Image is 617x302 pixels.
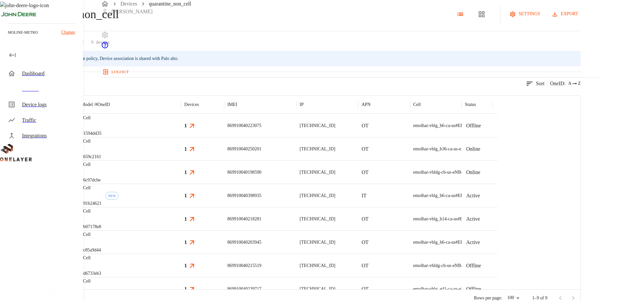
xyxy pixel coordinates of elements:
div: emolhar-vblg_e41-ca-us-eNB432538 #EB211210933::NOKIA::FW2QQD [413,286,548,292]
p: [TECHNICAL_ID] [300,169,335,176]
p: OT [361,122,368,130]
p: OT [361,262,368,270]
p: [TECHNICAL_ID] [300,262,335,269]
p: Cell [413,101,421,108]
p: 869910040215519 [227,262,261,269]
p: [TECHNICAL_ID] [300,122,335,129]
p: 869910040223075 [227,122,261,129]
p: [PERSON_NAME] [111,8,153,16]
h3: 1 [184,168,187,176]
p: #6c97dcbe [81,177,101,183]
p: Offline [466,285,481,293]
span: #EB211311833::NOKIA::FW2QQD [458,216,524,221]
h3: 1 [184,215,187,223]
span: #EB204913407::NOKIA::FW2QQD [455,123,522,128]
p: #659c2161 [81,154,101,160]
p: Offline [466,122,481,130]
span: # OneID [95,102,110,107]
span: emolhar-vblg_b6-ca-us [413,123,455,128]
p: Active [466,238,480,246]
p: [TECHNICAL_ID] [300,192,335,199]
span: emolhar-vbldg-cb-us-eNB493830 [413,170,474,175]
p: OT [361,215,368,223]
p: Online [466,168,480,176]
p: eCell [81,208,101,215]
p: eCell [81,161,101,168]
div: emolhar-vbldg-cb-us-eNB493830 #DH240725611::NOKIA::ASIB [413,169,534,176]
h3: 1 [184,238,187,246]
p: 869910040250201 [227,146,261,152]
a: logout [101,67,599,77]
p: #1594d435 [81,130,101,137]
p: 869910040198590 [227,169,261,176]
div: emolhar-vbldg-cb-us-eNB493830 #DH240725611::NOKIA::ASIB [413,262,534,269]
p: OT [361,145,368,153]
span: #EB204913407::NOKIA::FW2QQD [455,240,522,245]
p: eCell [81,115,101,121]
span: NEW [106,194,118,198]
p: [TECHNICAL_ID] [300,216,335,222]
p: Active [466,215,480,223]
h3: 1 [184,145,187,153]
div: emolhar-vblg_b36-ca-us-eNB432539 #EB211210942::NOKIA::FW2QQD [413,146,548,152]
h3: 1 [184,192,187,199]
span: Support Portal [101,44,109,50]
p: eCell [81,278,101,285]
p: OT [361,168,368,176]
p: [TECHNICAL_ID] [300,286,335,292]
p: OT [361,238,368,246]
p: 869910040218281 [227,216,261,222]
span: #EB204913407::NOKIA::FW2QQD [455,193,522,198]
p: IP [300,101,303,108]
p: eCell [81,138,101,145]
p: 869910040398935 [227,192,261,199]
a: onelayer-support [101,44,109,50]
span: emolhar-vblg_b6-ca-us [413,240,455,245]
span: Z [578,80,581,87]
p: APN [361,101,371,108]
span: emolhar-vblg_e41-ca-us-eNB432538 [413,286,481,291]
p: [TECHNICAL_ID] [300,146,335,152]
p: #c85a9d44 [81,247,101,253]
span: emolhar-vbldg-cb-us-eNB493830 [413,263,474,268]
span: A [568,80,571,87]
p: Online [466,145,480,153]
span: emolhar-vblg_b36-ca-us-eNB432539 [413,146,481,151]
div: First seen: 10/03/2025 07:46:37 AM [105,192,119,200]
p: OT [361,285,368,293]
p: 869910040239717 [227,286,261,292]
p: Active [466,192,480,200]
div: Devices [184,102,199,107]
p: Offline [466,262,481,270]
p: eCell [81,185,101,191]
p: 869910040203945 [227,239,261,246]
button: logout [101,67,131,77]
p: Status [465,101,476,108]
p: Sort [536,80,545,87]
p: 1–9 of 9 [532,295,547,301]
p: Model / [81,101,110,108]
p: #91b24621 [81,200,101,207]
span: emolhar-vblg_b6-ca-us [413,193,455,198]
a: Devices [120,1,137,6]
span: emolhar-vblg_b14-ca-us [413,216,458,221]
p: Rows per page: [474,295,502,301]
p: #b07178e8 [81,224,101,230]
p: eCell [81,255,101,261]
p: #d6733eb3 [81,270,101,277]
p: IMEI [227,101,237,108]
h3: 1 [184,122,187,129]
p: [TECHNICAL_ID] [300,239,335,246]
p: IT [361,192,366,200]
h3: 1 [184,262,187,269]
h3: 1 [184,285,187,293]
p: eCell [81,231,101,238]
p: OneID : [550,80,566,87]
